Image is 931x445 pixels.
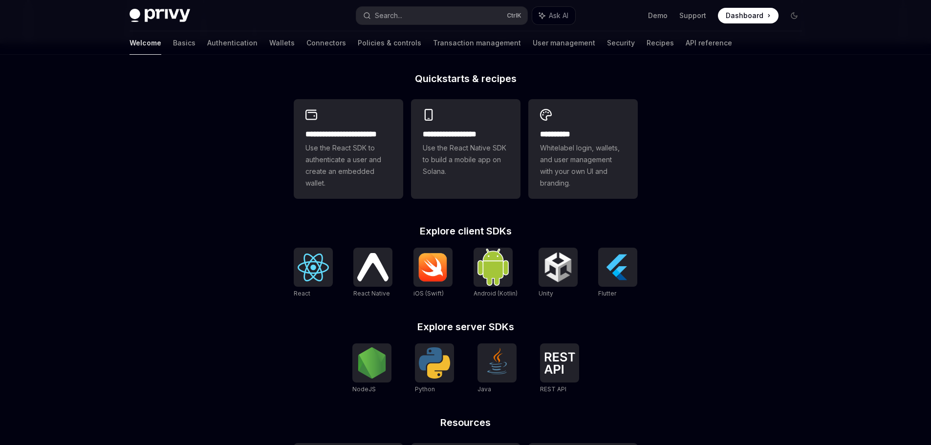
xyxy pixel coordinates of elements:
[207,31,258,55] a: Authentication
[542,252,574,283] img: Unity
[352,385,376,393] span: NodeJS
[607,31,635,55] a: Security
[528,99,638,199] a: **** *****Whitelabel login, wallets, and user management with your own UI and branding.
[415,385,435,393] span: Python
[294,322,638,332] h2: Explore server SDKs
[602,252,633,283] img: Flutter
[130,9,190,22] img: dark logo
[532,7,575,24] button: Ask AI
[507,12,521,20] span: Ctrl K
[375,10,402,21] div: Search...
[423,142,509,177] span: Use the React Native SDK to build a mobile app on Solana.
[433,31,521,55] a: Transaction management
[306,31,346,55] a: Connectors
[415,343,454,394] a: PythonPython
[294,226,638,236] h2: Explore client SDKs
[294,290,310,297] span: React
[477,249,509,285] img: Android (Kotlin)
[544,352,575,374] img: REST API
[294,248,333,298] a: ReactReact
[539,290,553,297] span: Unity
[686,31,732,55] a: API reference
[411,99,520,199] a: **** **** **** ***Use the React Native SDK to build a mobile app on Solana.
[417,253,449,282] img: iOS (Swift)
[294,418,638,427] h2: Resources
[598,248,637,298] a: FlutterFlutter
[357,253,389,281] img: React Native
[356,7,527,24] button: Search...CtrlK
[726,11,763,21] span: Dashboard
[533,31,595,55] a: User management
[679,11,706,21] a: Support
[540,385,566,393] span: REST API
[173,31,195,55] a: Basics
[718,8,779,23] a: Dashboard
[294,74,638,84] h2: Quickstarts & recipes
[353,290,390,297] span: React Native
[413,248,453,298] a: iOS (Swift)iOS (Swift)
[419,347,450,379] img: Python
[647,31,674,55] a: Recipes
[540,343,579,394] a: REST APIREST API
[474,290,518,297] span: Android (Kotlin)
[540,142,626,189] span: Whitelabel login, wallets, and user management with your own UI and branding.
[786,8,802,23] button: Toggle dark mode
[539,248,578,298] a: UnityUnity
[305,142,391,189] span: Use the React SDK to authenticate a user and create an embedded wallet.
[598,290,616,297] span: Flutter
[356,347,388,379] img: NodeJS
[474,248,518,298] a: Android (Kotlin)Android (Kotlin)
[298,254,329,281] img: React
[477,385,491,393] span: Java
[648,11,668,21] a: Demo
[130,31,161,55] a: Welcome
[413,290,444,297] span: iOS (Swift)
[549,11,568,21] span: Ask AI
[269,31,295,55] a: Wallets
[481,347,513,379] img: Java
[353,248,392,298] a: React NativeReact Native
[477,343,517,394] a: JavaJava
[358,31,421,55] a: Policies & controls
[352,343,391,394] a: NodeJSNodeJS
